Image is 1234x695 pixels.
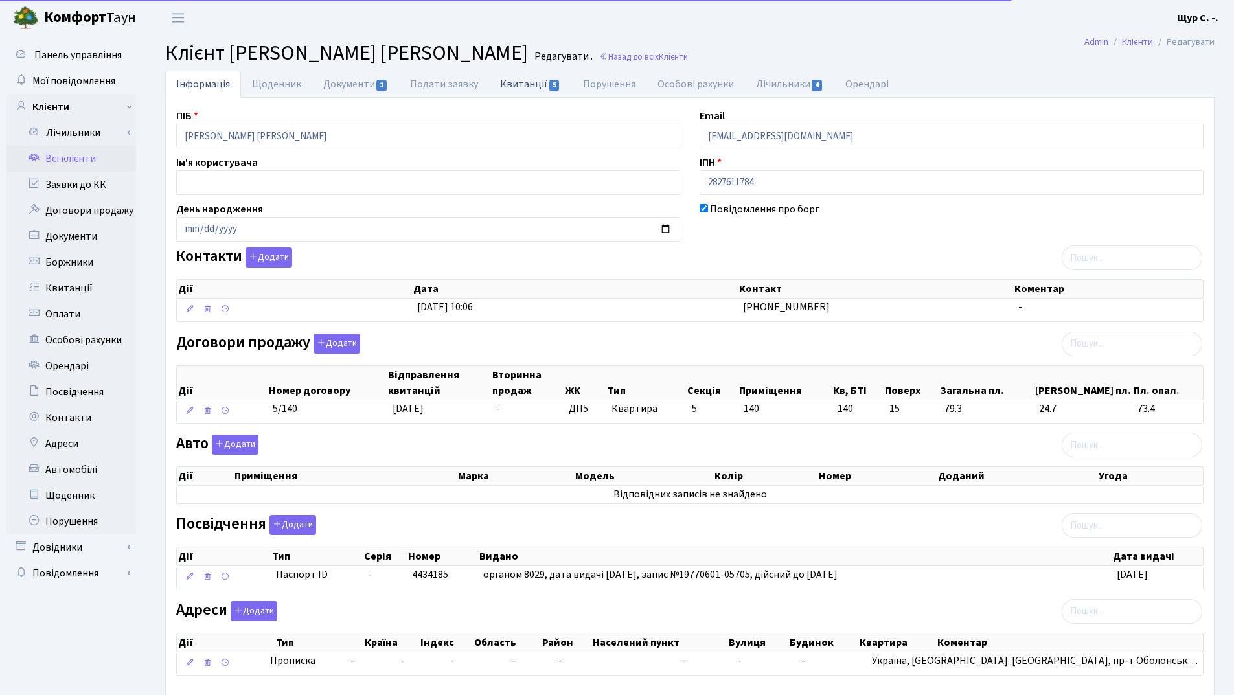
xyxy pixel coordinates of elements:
th: Угода [1097,467,1203,485]
button: Переключити навігацію [162,7,194,28]
label: День народження [176,201,263,217]
a: Документи [6,223,136,249]
a: Заявки до КК [6,172,136,198]
th: Кв, БТІ [832,366,884,400]
input: Пошук... [1062,433,1202,457]
a: Автомобілі [6,457,136,483]
span: 5 [692,402,697,416]
a: Всі клієнти [6,146,136,172]
span: - [738,654,742,668]
a: Орендарі [6,353,136,379]
a: Оплати [6,301,136,327]
th: Номер договору [268,366,387,400]
span: - [682,654,686,668]
th: Відправлення квитанцій [387,366,491,400]
label: Ім'я користувача [176,155,258,170]
span: 4 [812,80,822,91]
a: Повідомлення [6,560,136,586]
label: ІПН [700,155,722,170]
span: ДП5 [569,402,601,416]
th: Модель [574,467,713,485]
span: Панель управління [34,48,122,62]
th: Загальна пл. [939,366,1034,400]
a: Щур С. -. [1177,10,1218,26]
label: Посвідчення [176,515,316,535]
span: 5 [549,80,560,91]
span: 140 [838,402,879,416]
span: [DATE] [393,402,424,416]
a: Порушення [6,508,136,534]
a: Документи [312,71,399,98]
th: Дата видачі [1112,547,1203,565]
th: Коментар [1013,280,1203,298]
input: Пошук... [1062,245,1202,270]
span: [DATE] 10:06 [417,300,473,314]
th: Контакт [738,280,1013,298]
a: Адреси [6,431,136,457]
span: Паспорт ID [276,567,358,582]
th: Приміщення [233,467,457,485]
span: - [350,654,391,668]
a: Admin [1084,35,1108,49]
span: Таун [44,7,136,29]
span: - [401,654,405,668]
th: [PERSON_NAME] пл. [1034,366,1132,400]
span: - [801,654,805,668]
span: - [496,402,500,416]
th: Район [541,633,592,652]
a: Щоденник [241,71,312,98]
th: Дії [177,366,268,400]
span: - [512,654,516,668]
th: Поверх [884,366,939,400]
td: Відповідних записів не знайдено [177,486,1203,503]
label: Адреси [176,601,277,621]
span: Клієнти [659,51,688,63]
span: Прописка [270,654,315,668]
span: 73.4 [1137,402,1198,416]
th: Секція [686,366,738,400]
span: - [1018,300,1022,314]
b: Щур С. -. [1177,11,1218,25]
label: Email [700,108,725,124]
span: Мої повідомлення [32,74,115,88]
img: logo.png [13,5,39,31]
a: Договори продажу [6,198,136,223]
a: Орендарі [834,71,900,98]
small: Редагувати . [532,51,593,63]
a: Мої повідомлення [6,68,136,94]
span: 79.3 [944,402,1029,416]
th: Населений пункт [591,633,727,652]
a: Довідники [6,534,136,560]
th: Номер [817,467,937,485]
a: Щоденник [6,483,136,508]
span: Квартира [611,402,681,416]
th: Колір [713,467,817,485]
button: Посвідчення [269,515,316,535]
a: Клієнти [6,94,136,120]
th: Марка [457,467,574,485]
th: Серія [363,547,407,565]
span: - [558,654,562,668]
span: 4434185 [412,567,448,582]
a: Клієнти [1122,35,1153,49]
input: Пошук... [1062,599,1202,624]
li: Редагувати [1153,35,1215,49]
th: Країна [363,633,419,652]
th: Дата [412,280,738,298]
th: Номер [407,547,478,565]
th: Тип [271,547,363,565]
span: [PHONE_NUMBER] [743,300,830,314]
label: Авто [176,435,258,455]
a: Квитанції [489,71,571,97]
a: Подати заявку [399,71,489,98]
th: Вулиця [727,633,788,652]
label: Договори продажу [176,334,360,354]
button: Контакти [246,247,292,268]
th: Дії [177,547,271,565]
a: Додати [242,245,292,268]
a: Порушення [572,71,646,98]
label: Контакти [176,247,292,268]
a: Додати [266,513,316,536]
th: ЖК [564,366,606,400]
span: 24.7 [1039,402,1127,416]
